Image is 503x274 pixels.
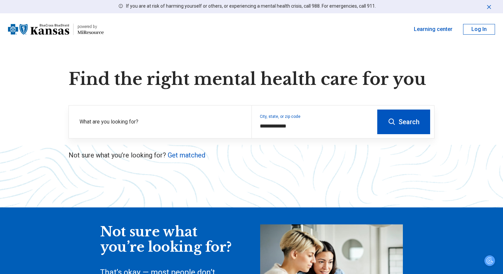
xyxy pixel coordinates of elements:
[168,151,205,159] a: Get matched
[463,24,495,35] button: Log In
[8,21,104,37] a: Blue Cross Blue Shield Kansaspowered by
[8,21,69,37] img: Blue Cross Blue Shield Kansas
[69,69,434,89] h1: Find the right mental health care for you
[78,24,104,30] div: powered by
[69,150,434,160] p: Not sure what you’re looking for?
[80,118,244,126] label: What are you looking for?
[126,3,376,10] p: If you are at risk of harming yourself or others, or experiencing a mental health crisis, call 98...
[486,3,492,11] button: Dismiss
[414,25,452,33] a: Learning center
[377,110,430,134] button: Search
[100,224,233,255] div: Not sure what you’re looking for?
